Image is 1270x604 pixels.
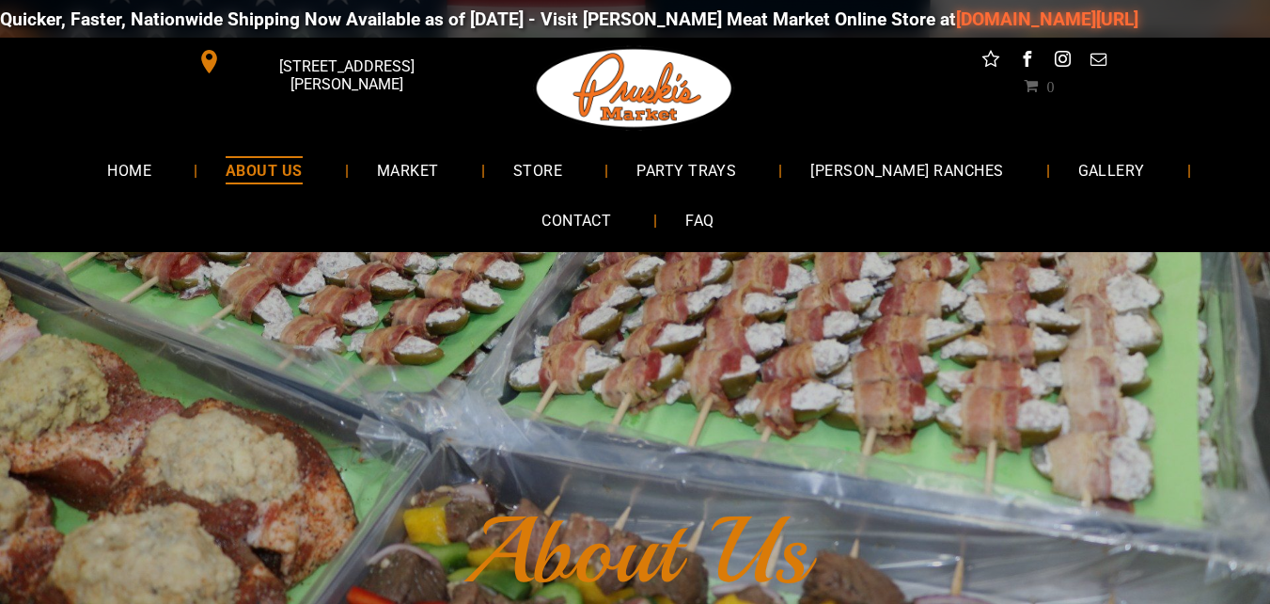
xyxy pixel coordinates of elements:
a: instagram [1050,47,1074,76]
a: ABOUT US [197,145,331,195]
a: STORE [485,145,590,195]
a: CONTACT [513,196,639,246]
a: facebook [1014,47,1039,76]
a: GALLERY [1050,145,1173,195]
img: Pruski-s+Market+HQ+Logo2-1920w.png [533,38,736,139]
span: 0 [1046,78,1054,93]
a: PARTY TRAYS [608,145,764,195]
span: [STREET_ADDRESS][PERSON_NAME] [225,48,467,103]
a: [STREET_ADDRESS][PERSON_NAME] [184,47,472,76]
a: [PERSON_NAME] RANCHES [782,145,1031,195]
a: Social network [979,47,1003,76]
a: FAQ [657,196,742,246]
a: HOME [79,145,180,195]
a: email [1086,47,1110,76]
a: MARKET [349,145,467,195]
